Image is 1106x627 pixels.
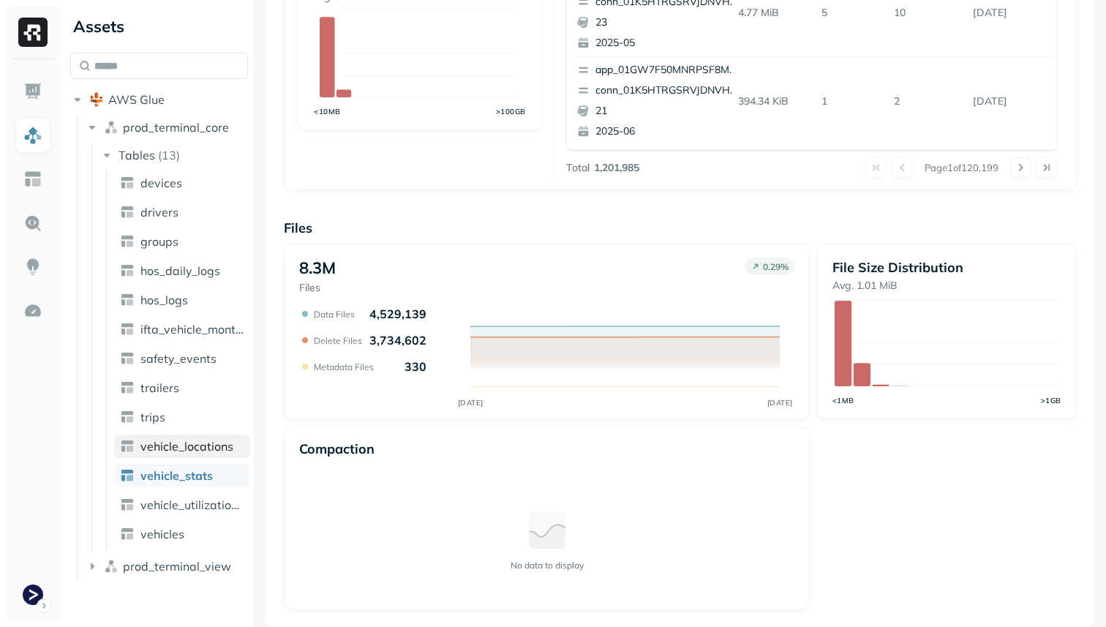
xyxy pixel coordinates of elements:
img: table [120,410,135,424]
img: table [120,234,135,249]
span: groups [140,234,178,249]
p: app_01GW7F50MNRPSF8MFHFDEVDVJA [595,63,737,78]
button: prod_terminal_view [85,555,249,578]
p: Data Files [314,309,355,320]
a: devices [114,171,250,195]
tspan: [DATE] [457,398,483,408]
span: safety_events [140,351,217,366]
span: prod_terminal_core [123,120,229,135]
img: namespace [104,120,118,135]
p: Files [299,281,336,295]
img: Assets [23,126,42,145]
p: 2025-05 [595,36,737,50]
p: Compaction [299,440,375,457]
span: vehicle_utilization_day [140,498,244,512]
a: trips [114,405,250,429]
img: Optimization [23,301,42,320]
img: Ryft [18,18,48,47]
img: table [120,468,135,483]
p: Page 1 of 120,199 [925,161,998,174]
p: 21 [595,104,737,119]
img: table [120,322,135,337]
p: 8.3M [299,258,336,278]
span: devices [140,176,182,190]
img: table [120,351,135,366]
a: groups [114,230,250,253]
p: 2 [888,89,967,114]
span: hos_daily_logs [140,263,220,278]
p: 1 [816,89,888,114]
p: 3,734,602 [369,333,426,348]
tspan: <1MB [832,396,854,405]
span: vehicle_stats [140,468,213,483]
span: ifta_vehicle_months [140,322,244,337]
a: vehicle_utilization_day [114,493,250,517]
div: Assets [70,15,248,38]
img: Asset Explorer [23,170,42,189]
span: prod_terminal_view [123,559,231,574]
p: conn_01K5HTRGSRVJDNVHK4JGNBNS9B [595,83,737,98]
button: app_01GW7F50MNRPSF8MFHFDEVDVJAconn_01K5HTRGSRVJDNVHK4JGNBNS9B212025-06 [571,57,744,145]
button: prod_terminal_core [85,116,249,139]
a: hos_logs [114,288,250,312]
img: Query Explorer [23,214,42,233]
a: trailers [114,376,250,399]
a: vehicle_locations [114,435,250,458]
p: Delete Files [314,335,362,346]
a: drivers [114,200,250,224]
p: Avg. 1.01 MiB [832,279,1061,293]
img: Insights [23,258,42,277]
img: table [120,498,135,512]
span: AWS Glue [108,92,165,107]
span: vehicle_locations [140,439,233,454]
span: trips [140,410,165,424]
tspan: [DATE] [767,398,792,408]
img: Terminal [23,585,43,605]
p: 23 [595,15,737,30]
a: vehicles [114,522,250,546]
p: Sep 19, 2025 [967,89,1052,114]
span: vehicles [140,527,184,541]
p: 330 [405,359,426,374]
tspan: >1GB [1041,396,1061,405]
p: No data to display [511,560,584,571]
p: 4,529,139 [369,307,426,321]
img: namespace [104,559,118,574]
span: trailers [140,380,179,395]
button: Tables(13) [99,143,249,167]
a: safety_events [114,347,250,370]
tspan: <10MB [314,107,341,116]
p: Total [566,161,590,175]
span: hos_logs [140,293,188,307]
p: File Size Distribution [832,259,1061,276]
p: ( 13 ) [158,148,180,162]
img: table [120,263,135,278]
p: Metadata Files [314,361,374,372]
img: table [120,205,135,219]
span: drivers [140,205,178,219]
a: vehicle_stats [114,464,250,487]
img: table [120,527,135,541]
p: 394.34 KiB [732,89,816,114]
p: 2025-06 [595,124,737,139]
button: AWS Glue [70,88,248,111]
p: 0.29 % [763,261,789,272]
img: table [120,380,135,395]
span: Tables [118,148,155,162]
img: Dashboard [23,82,42,101]
p: Files [284,219,1077,236]
img: table [120,293,135,307]
img: table [120,176,135,190]
a: ifta_vehicle_months [114,318,250,341]
a: hos_daily_logs [114,259,250,282]
img: root [89,92,104,107]
tspan: >100GB [496,107,526,116]
p: 1,201,985 [594,161,639,175]
img: table [120,439,135,454]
